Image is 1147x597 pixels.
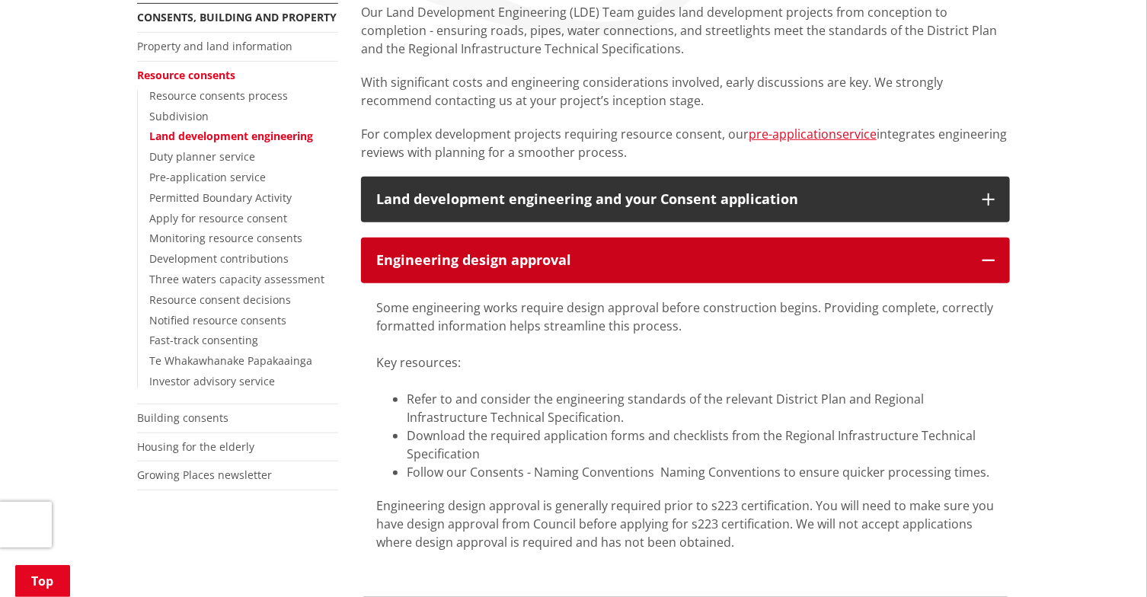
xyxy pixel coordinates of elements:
[149,353,312,368] a: Te Whakawhanake Papakaainga
[407,463,995,481] li: Follow our Consents - Naming Conventions Naming Conventions to ensure quicker processing times.
[137,39,292,53] a: Property and land information
[149,292,291,307] a: Resource consent decisions
[1077,533,1132,588] iframe: Messenger Launcher
[137,468,272,482] a: Growing Places newsletter
[376,253,967,268] div: Engineering design approval
[149,313,286,327] a: Notified resource consents
[15,565,70,597] a: Top
[137,439,254,454] a: Housing for the elderly
[376,496,995,551] p: Engineering design approval is generally required prior to s223 certification. You will need to m...
[361,125,1010,161] p: For complex development projects requiring resource consent, our integrates engineering reviews w...
[149,129,313,143] a: Land development engineering
[361,73,1010,110] p: With significant costs and engineering considerations involved, early discussions are key. We str...
[149,211,287,225] a: Apply for resource consent
[149,190,292,205] a: Permitted Boundary Activity
[407,426,995,463] li: Download the required application forms and checklists from the Regional Infrastructure Technical...
[149,170,266,184] a: Pre-application service
[376,192,967,207] div: Land development engineering and your Consent application
[149,109,209,123] a: Subdivision
[361,238,1010,283] button: Engineering design approval
[749,126,836,142] a: pre-application
[149,374,275,388] a: Investor advisory service
[149,333,258,347] a: Fast-track consenting
[361,3,1010,58] p: Our Land Development Engineering (LDE) Team guides land development projects from conception to c...
[137,10,337,24] a: Consents, building and property
[376,353,995,372] div: Key resources:​
[407,390,995,426] li: Refer to and consider the engineering standards of the relevant District Plan and Regional Infras...
[137,68,235,82] a: Resource consents
[149,149,255,164] a: Duty planner service
[149,231,302,245] a: Monitoring resource consents
[137,410,228,425] a: Building consents
[361,177,1010,222] button: Land development engineering and your Consent application
[836,126,877,142] a: service
[149,88,288,103] a: Resource consents process
[149,251,289,266] a: Development contributions
[376,298,995,335] div: Some engineering works require design approval before construction begins. Providing complete, co...
[149,272,324,286] a: Three waters capacity assessment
